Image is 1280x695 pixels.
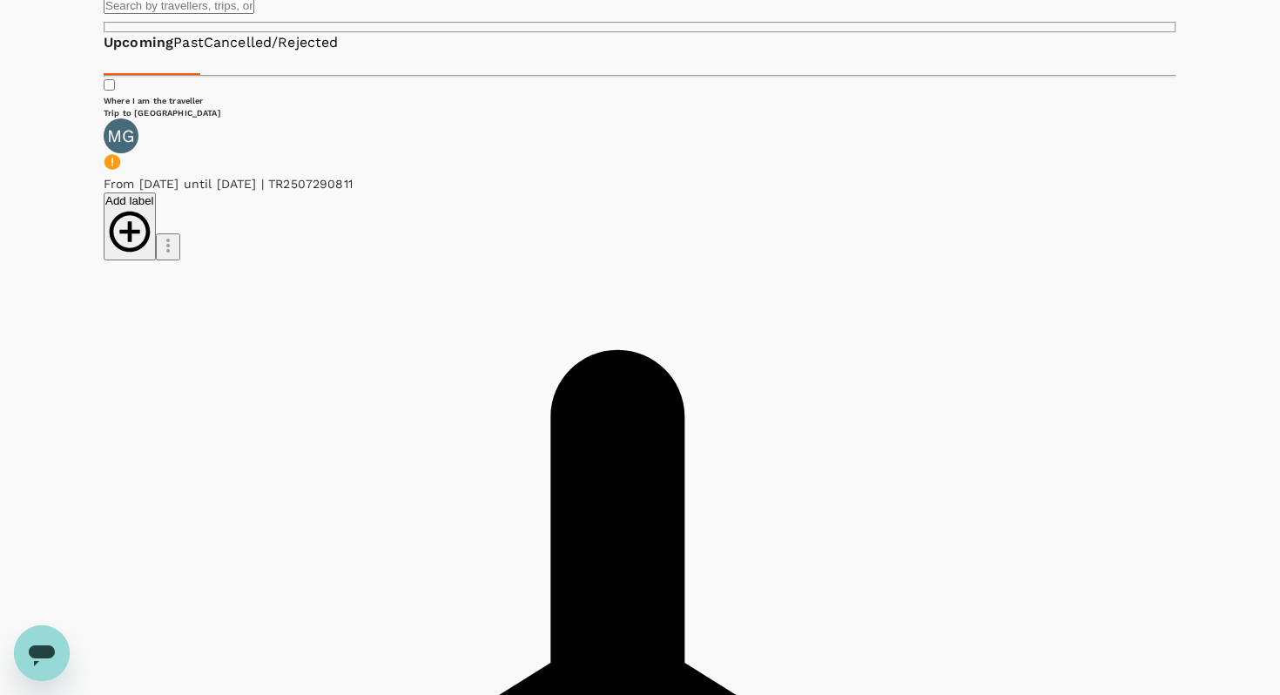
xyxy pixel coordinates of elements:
[104,175,1176,192] p: From [DATE] until [DATE] TR2507290811
[104,192,156,260] button: Add label
[14,625,70,681] iframe: Button to launch messaging window
[107,127,134,145] p: MG
[104,95,1176,106] h6: Where I am the traveller
[104,107,1176,118] h6: Trip to [GEOGRAPHIC_DATA]
[204,33,339,53] a: Cancelled/Rejected
[104,33,173,53] a: Upcoming
[173,33,204,53] a: Past
[261,177,264,191] span: |
[104,79,115,91] input: Where I am the traveller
